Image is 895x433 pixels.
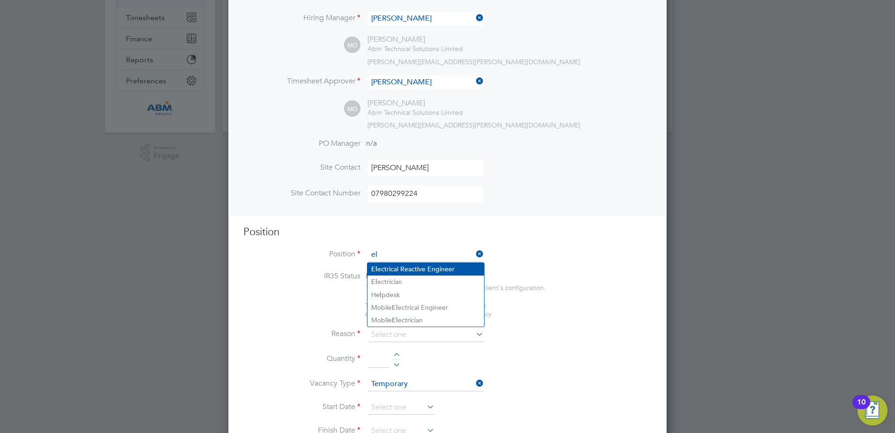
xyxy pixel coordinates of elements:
[367,121,580,129] span: [PERSON_NAME][EMAIL_ADDRESS][PERSON_NAME][DOMAIN_NAME]
[367,108,463,117] div: Abm Technical Solutions Limited
[243,139,360,149] label: PO Manager
[243,163,360,172] label: Site Contact
[367,289,484,301] li: H pdesk
[243,225,652,239] h3: Position
[365,301,492,318] span: The status determination for this position can be updated after creating the vacancy
[392,316,398,324] b: El
[367,276,484,288] li: ectrician
[366,281,546,292] div: This feature can be enabled under this client's configuration.
[243,402,360,412] label: Start Date
[376,291,381,299] b: el
[344,101,360,117] span: MD
[368,377,484,391] input: Select one
[243,329,360,339] label: Reason
[243,188,360,198] label: Site Contact Number
[243,249,360,259] label: Position
[367,58,580,66] span: [PERSON_NAME][EMAIL_ADDRESS][PERSON_NAME][DOMAIN_NAME]
[366,271,442,281] span: Disabled for this client.
[367,35,463,45] div: [PERSON_NAME]
[368,12,484,25] input: Search for...
[367,301,484,314] li: Mobile ectrical Engineer
[366,139,377,148] span: n/a
[367,98,463,108] div: [PERSON_NAME]
[371,265,377,273] b: El
[371,278,377,286] b: El
[857,402,866,414] div: 10
[367,314,484,327] li: Mobile ectrician
[243,271,360,281] label: IR35 Status
[368,75,484,89] input: Search for...
[858,396,888,426] button: Open Resource Center, 10 new notifications
[368,328,484,342] input: Select one
[243,76,360,86] label: Timesheet Approver
[368,248,484,262] input: Search for...
[368,401,434,415] input: Select one
[344,37,360,53] span: MD
[392,304,398,312] b: El
[243,13,360,23] label: Hiring Manager
[367,263,484,276] li: ectrical Reactive Engineer
[243,379,360,388] label: Vacancy Type
[367,45,463,53] div: Abm Technical Solutions Limited
[243,354,360,364] label: Quantity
